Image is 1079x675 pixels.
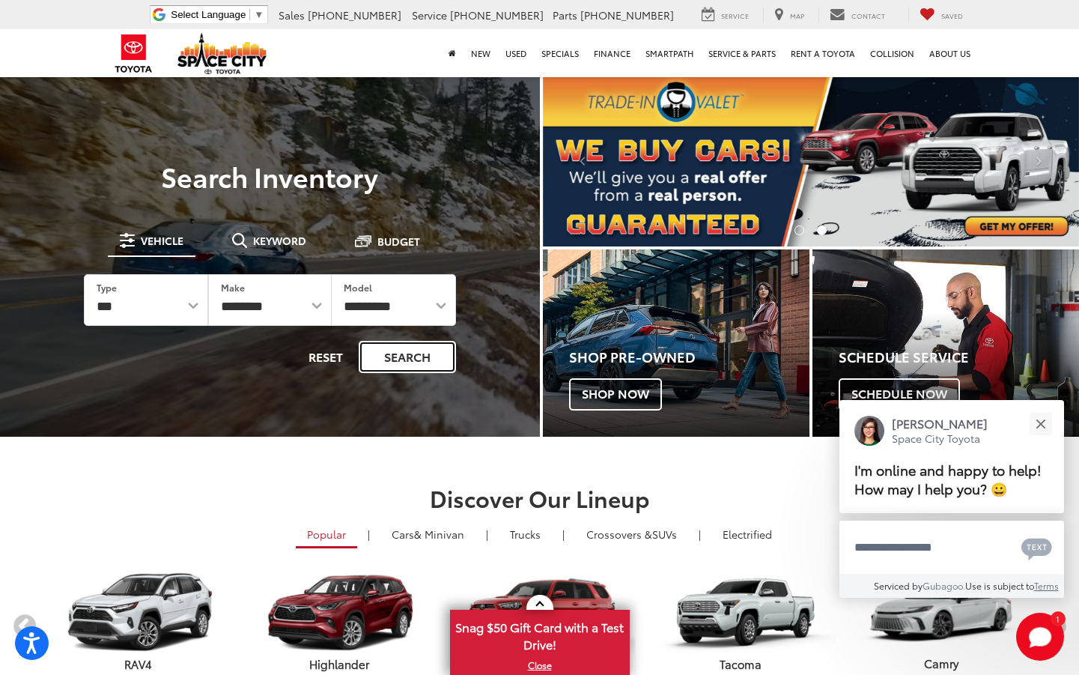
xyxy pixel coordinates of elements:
[941,10,963,20] span: Saved
[640,656,841,672] p: Tacoma
[721,10,749,20] span: Service
[441,29,463,77] a: Home
[344,281,372,294] label: Model
[892,415,988,432] p: [PERSON_NAME]
[839,350,1079,365] h4: Schedule Service
[296,521,357,549] a: Popular
[575,521,688,547] a: SUVs
[783,29,863,77] a: Rent a Toyota
[249,9,250,20] span: ​
[380,521,475,547] a: Cars
[279,7,305,22] span: Sales
[586,29,638,77] a: Finance
[452,611,628,657] span: Snag $50 Gift Card with a Test Drive!
[12,614,38,640] button: Previous
[499,521,552,547] a: Trucks
[498,29,534,77] a: Used
[221,281,245,294] label: Make
[63,161,477,191] h3: Search Inventory
[638,29,701,77] a: SmartPath
[790,10,804,20] span: Map
[580,7,674,22] span: [PHONE_NUMBER]
[482,527,492,542] li: |
[1024,408,1057,440] button: Close
[171,9,246,20] span: Select Language
[839,378,960,410] span: Schedule Now
[711,521,783,547] a: Electrified
[296,341,356,373] button: Reset
[359,341,456,373] button: Search
[43,572,234,653] img: Toyota RAV4
[965,579,1034,592] span: Use is subject to
[569,350,809,365] h4: Shop Pre-Owned
[97,281,117,294] label: Type
[412,7,447,22] span: Service
[812,249,1079,436] div: Toyota
[908,7,974,23] a: My Saved Vehicles
[543,105,623,217] button: Click to view previous picture.
[695,527,705,542] li: |
[534,29,586,77] a: Specials
[586,527,652,542] span: Crossovers &
[377,236,420,246] span: Budget
[817,225,827,235] li: Go to slide number 2.
[839,521,1064,575] textarea: Type your message
[1056,615,1060,622] span: 1
[254,9,264,20] span: ▼
[38,656,239,672] p: RAV4
[645,572,836,653] img: Toyota Tacoma
[818,7,896,23] a: Contact
[450,7,544,22] span: [PHONE_NUMBER]
[794,225,804,235] li: Go to slide number 1.
[922,29,978,77] a: About Us
[308,7,401,22] span: [PHONE_NUMBER]
[763,7,815,23] a: Map
[1016,613,1064,661] svg: Start Chat
[553,7,577,22] span: Parts
[559,527,568,542] li: |
[253,235,306,246] span: Keyword
[999,105,1079,217] button: Click to view next picture.
[444,572,635,653] img: Toyota 4Runner
[845,572,1036,653] img: Toyota Camry
[106,29,162,78] img: Toyota
[1016,613,1064,661] button: Toggle Chat Window
[841,656,1042,671] p: Camry
[851,10,885,20] span: Contact
[239,656,440,672] p: Highlander
[1034,579,1059,592] a: Terms
[177,33,267,74] img: Space City Toyota
[12,485,1068,510] h2: Discover Our Lineup
[690,7,760,23] a: Service
[463,29,498,77] a: New
[569,378,662,410] span: Shop Now
[440,656,640,671] p: 4Runner
[1017,530,1057,564] button: Chat with SMS
[543,249,809,436] a: Shop Pre-Owned Shop Now
[364,527,374,542] li: |
[543,249,809,436] div: Toyota
[923,579,965,592] a: Gubagoo.
[1021,536,1052,560] svg: Text
[701,29,783,77] a: Service & Parts
[141,235,183,246] span: Vehicle
[863,29,922,77] a: Collision
[812,249,1079,436] a: Schedule Service Schedule Now
[839,400,1064,598] div: Close[PERSON_NAME]Space City ToyotaI'm online and happy to help! How may I help you? 😀Type your m...
[243,572,434,653] img: Toyota Highlander
[414,527,464,542] span: & Minivan
[892,432,988,446] p: Space City Toyota
[854,460,1042,498] span: I'm online and happy to help! How may I help you? 😀
[874,579,923,592] span: Serviced by
[171,9,264,20] a: Select Language​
